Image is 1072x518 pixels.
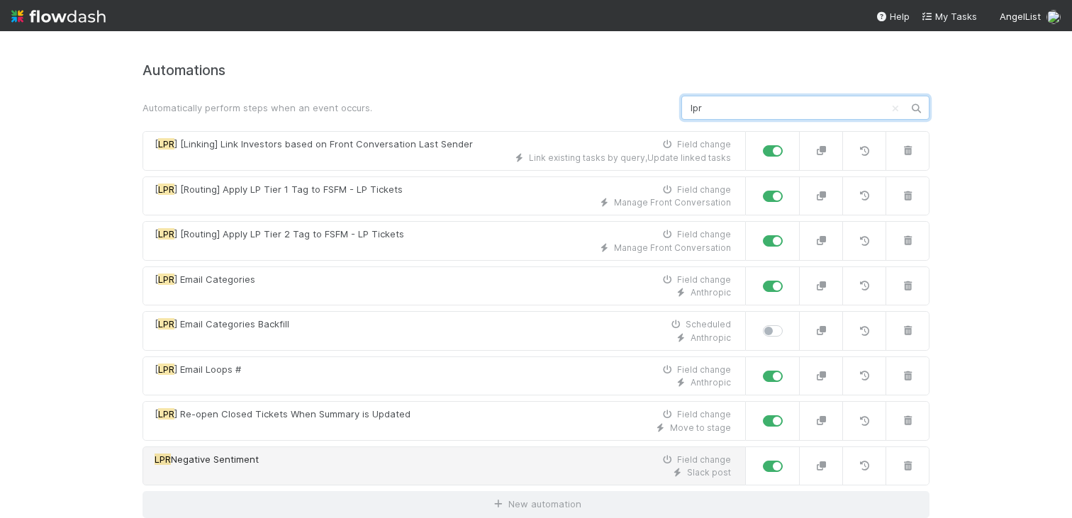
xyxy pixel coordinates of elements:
mark: LPR [158,228,174,240]
mark: LPR [158,364,174,375]
a: LPRNegative SentimentField changeSlack post [143,446,746,486]
span: Anthropic [691,287,731,298]
a: [LPR] [Routing] Apply LP Tier 2 Tag to FSFM - LP TicketsField changeManage Front Conversation [143,221,746,261]
span: AngelList [1000,11,1041,22]
span: Manage Front Conversation [614,197,731,208]
a: [LPR] [Linking] Link Investors based on Front Conversation Last SenderField changeLink existing t... [143,131,746,171]
div: Automatically perform steps when an event occurs. [132,101,671,115]
span: Field change [677,364,731,375]
span: Scheduled [686,319,731,330]
span: ] Email Loops # [174,364,241,375]
span: [ [155,318,158,330]
img: avatar_a8b9208c-77c1-4b07-b461-d8bc701f972e.png [1046,10,1061,24]
a: [LPR] Email Categories BackfillScheduledAnthropic [143,311,746,351]
span: Anthropic [691,332,731,343]
mark: LPR [158,274,174,285]
span: ] Email Categories [174,274,255,285]
mark: LPR [158,138,174,150]
a: [LPR] Email Loops #Field changeAnthropic [143,356,746,396]
span: , [529,152,647,163]
span: ] Re-open Closed Tickets When Summary is Updated [174,408,411,420]
span: Manage Front Conversation [614,242,731,253]
a: [LPR] Re-open Closed Tickets When Summary is UpdatedField changeMove to stage [143,401,746,441]
span: ] [Routing] Apply LP Tier 1 Tag to FSFM - LP Tickets [174,184,403,195]
span: Field change [677,409,731,420]
a: New automation [143,491,929,518]
button: Clear search [888,97,903,120]
span: Field change [677,274,731,285]
span: ] [Routing] Apply LP Tier 2 Tag to FSFM - LP Tickets [174,228,404,240]
span: ] Email Categories Backfill [174,318,289,330]
span: Field change [677,139,731,150]
span: Negative Sentiment [171,454,259,465]
input: Search [681,96,929,120]
mark: LPR [158,408,174,420]
a: [LPR] [Routing] Apply LP Tier 1 Tag to FSFM - LP TicketsField changeManage Front Conversation [143,176,746,216]
h4: Automations [143,62,929,79]
span: [ [155,274,158,285]
mark: LPR [158,318,174,330]
span: Field change [677,454,731,465]
span: Link existing tasks by query [529,152,645,163]
mark: LPR [155,454,171,465]
span: [ [155,228,158,240]
a: My Tasks [921,9,977,23]
span: Field change [677,184,731,195]
span: ] [Linking] Link Investors based on Front Conversation Last Sender [174,138,473,150]
span: Field change [677,229,731,240]
span: Anthropic [691,377,731,388]
span: Slack post [687,467,731,478]
span: [ [155,364,158,375]
span: My Tasks [921,11,977,22]
img: logo-inverted-e16ddd16eac7371096b0.svg [11,4,106,28]
span: [ [155,408,158,420]
span: [ [155,184,158,195]
span: Move to stage [670,422,731,433]
span: Update linked tasks [647,152,731,163]
span: [ [155,138,158,150]
div: Help [876,9,910,23]
mark: LPR [158,184,174,195]
a: [LPR] Email CategoriesField changeAnthropic [143,266,746,306]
